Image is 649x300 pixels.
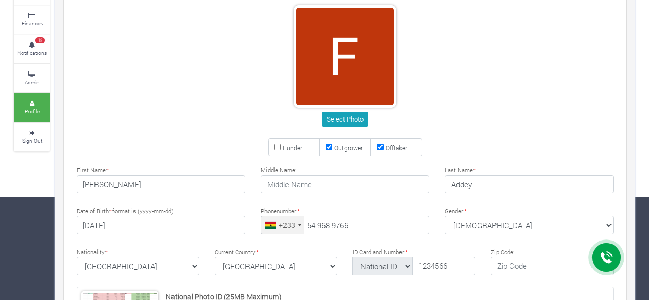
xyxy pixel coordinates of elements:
[322,112,368,127] button: Select Photo
[14,35,50,63] a: 18 Notifications
[14,123,50,151] a: Sign Out
[25,78,40,86] small: Admin
[14,64,50,92] a: Admin
[491,257,614,275] input: Zip Code
[326,144,332,150] input: Outgrower
[22,137,42,144] small: Sign Out
[215,248,259,257] label: Current Country:
[445,175,614,194] input: Last Name
[261,216,304,234] div: Ghana (Gaana): +233
[77,216,245,234] input: Type Date of Birth (YYYY-MM-DD)
[412,257,475,275] input: ID Number
[491,248,514,257] label: Zip Code:
[14,93,50,122] a: Profile
[274,144,281,150] input: Funder
[353,248,408,257] label: ID Card and Number:
[14,6,50,34] a: Finances
[445,166,476,175] label: Last Name:
[35,37,45,44] span: 18
[261,175,430,194] input: Middle Name
[283,144,302,152] small: Funder
[386,144,407,152] small: Offtaker
[22,19,43,27] small: Finances
[77,207,174,216] label: Date of Birth: format is (yyyy-mm-dd)
[445,207,467,216] label: Gender:
[17,49,47,56] small: Notifications
[25,108,40,115] small: Profile
[279,219,295,230] div: +233
[77,166,109,175] label: First Name:
[77,248,108,257] label: Nationality:
[334,144,363,152] small: Outgrower
[77,175,245,194] input: First Name
[377,144,384,150] input: Offtaker
[261,207,300,216] label: Phonenumber:
[261,166,296,175] label: Middle Name:
[261,216,430,234] input: Phone Number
